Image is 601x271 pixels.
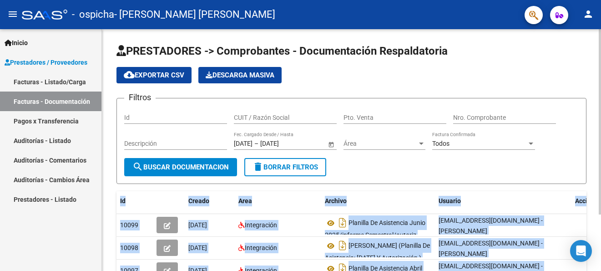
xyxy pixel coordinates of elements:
datatable-header-cell: Archivo [321,191,435,211]
span: PRESTADORES -> Comprobantes - Documentación Respaldatoria [116,45,448,57]
span: Exportar CSV [124,71,184,79]
datatable-header-cell: Area [235,191,321,211]
app-download-masive: Descarga masiva de comprobantes (adjuntos) [198,67,282,83]
button: Open calendar [326,139,336,149]
span: [DATE] [188,244,207,251]
span: Archivo [325,197,347,205]
input: Fecha fin [260,140,305,148]
span: 10099 [120,221,138,229]
mat-icon: delete [253,161,263,172]
datatable-header-cell: Id [116,191,153,211]
span: Integración [245,221,277,229]
datatable-header-cell: Creado [185,191,235,211]
span: Area [238,197,252,205]
mat-icon: cloud_download [124,69,135,80]
span: [DATE] [188,221,207,229]
span: Todos [432,140,449,147]
span: Borrar Filtros [253,163,318,171]
span: Integración [245,244,277,251]
span: Planilla De Asistencia Junio 2025/informe Semestral/autoriz [325,220,425,239]
i: Descargar documento [337,238,348,253]
span: – [254,140,258,148]
button: Borrar Filtros [244,158,326,176]
span: Inicio [5,38,28,48]
button: Exportar CSV [116,67,192,83]
span: [EMAIL_ADDRESS][DOMAIN_NAME] - [PERSON_NAME] [439,217,543,235]
span: 10098 [120,244,138,251]
div: Open Intercom Messenger [570,240,592,262]
span: Prestadores / Proveedores [5,57,87,67]
span: Creado [188,197,209,205]
mat-icon: menu [7,9,18,20]
datatable-header-cell: Usuario [435,191,571,211]
span: Usuario [439,197,461,205]
span: Id [120,197,126,205]
i: Descargar documento [337,215,348,230]
span: Descarga Masiva [206,71,274,79]
span: Acción [575,197,595,205]
button: Descarga Masiva [198,67,282,83]
mat-icon: person [583,9,594,20]
span: [PERSON_NAME] (Planilla De Asistencia: [DATE] Y Autorización ) [325,242,430,262]
span: Área [343,140,417,148]
span: - ospicha [72,5,114,25]
span: Buscar Documentacion [132,163,229,171]
mat-icon: search [132,161,143,172]
span: [EMAIL_ADDRESS][DOMAIN_NAME] - [PERSON_NAME] [439,240,543,257]
span: - [PERSON_NAME] [PERSON_NAME] [114,5,275,25]
h3: Filtros [124,91,156,104]
input: Fecha inicio [234,140,253,148]
button: Buscar Documentacion [124,158,237,176]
